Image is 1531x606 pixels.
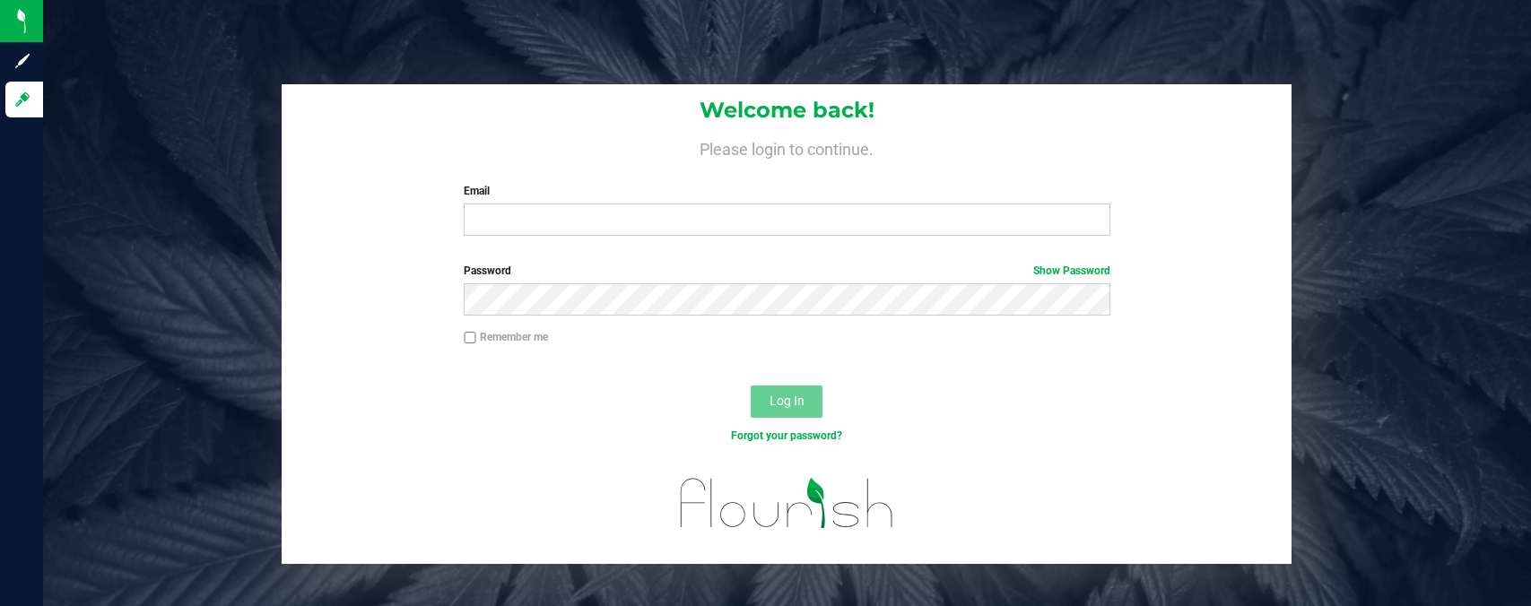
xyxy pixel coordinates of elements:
[464,329,548,345] label: Remember me
[464,332,476,344] input: Remember me
[751,385,822,418] button: Log In
[661,463,913,544] img: flourish_logo.svg
[282,136,1292,158] h4: Please login to continue.
[13,52,31,70] inline-svg: Sign up
[770,394,805,408] span: Log In
[731,429,842,442] a: Forgot your password?
[282,99,1292,122] h1: Welcome back!
[13,91,31,108] inline-svg: Log in
[464,183,1110,199] label: Email
[1033,264,1110,277] a: Show Password
[464,264,511,277] span: Password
